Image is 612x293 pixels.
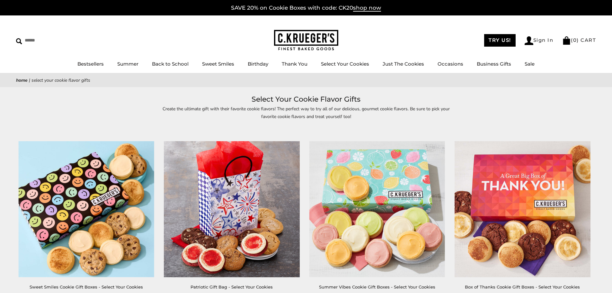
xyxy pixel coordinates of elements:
[525,36,554,45] a: Sign In
[484,34,516,47] a: TRY US!
[16,77,28,83] a: Home
[562,36,571,45] img: Bag
[455,141,590,277] img: Box of Thanks Cookie Gift Boxes - Select Your Cookies
[477,61,511,67] a: Business Gifts
[164,141,299,277] img: Patriotic Gift Bag - Select Your Cookies
[77,61,104,67] a: Bestsellers
[16,77,596,84] nav: breadcrumbs
[319,284,435,289] a: Summer Vibes Cookie Gift Boxes - Select Your Cookies
[29,77,30,83] span: |
[191,284,273,289] a: Patriotic Gift Bag - Select Your Cookies
[353,5,381,12] span: shop now
[274,30,338,51] img: C.KRUEGER'S
[248,61,268,67] a: Birthday
[573,37,577,43] span: 0
[231,5,381,12] a: SAVE 20% on Cookie Boxes with code: CK20shop now
[383,61,424,67] a: Just The Cookies
[26,94,586,105] h1: Select Your Cookie Flavor Gifts
[16,35,93,45] input: Search
[321,61,369,67] a: Select Your Cookies
[438,61,463,67] a: Occasions
[117,61,138,67] a: Summer
[158,105,454,120] p: Create the ultimate gift with their favorite cookie flavors! The perfect way to try all of our de...
[19,141,154,277] img: Sweet Smiles Cookie Gift Boxes - Select Your Cookies
[465,284,580,289] a: Box of Thanks Cookie Gift Boxes - Select Your Cookies
[152,61,189,67] a: Back to School
[30,284,143,289] a: Sweet Smiles Cookie Gift Boxes - Select Your Cookies
[525,36,533,45] img: Account
[202,61,234,67] a: Sweet Smiles
[16,38,22,44] img: Search
[562,37,596,43] a: (0) CART
[31,77,90,83] span: Select Your Cookie Flavor Gifts
[282,61,307,67] a: Thank You
[309,141,445,277] img: Summer Vibes Cookie Gift Boxes - Select Your Cookies
[525,61,535,67] a: Sale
